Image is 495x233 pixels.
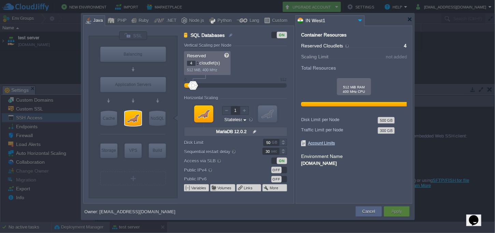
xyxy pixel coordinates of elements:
label: Environment Name [301,154,343,159]
div: OFF [271,167,282,173]
span: Reserved [187,53,206,58]
div: OFF [271,176,282,183]
div: Load Balancer [100,47,166,62]
button: Links [244,185,253,191]
div: Application Servers [100,77,166,92]
div: sec [271,148,279,155]
div: Owner: [EMAIL_ADDRESS][DOMAIN_NAME] [84,209,176,214]
div: Disk Limit per Node [301,117,378,122]
div: Cache [101,111,117,126]
p: cloudlet(s) [187,59,228,66]
div: [DOMAIN_NAME] [301,160,407,166]
span: 4 [404,43,407,48]
div: Java [91,16,103,26]
label: Public IPv6 [184,175,253,183]
div: 512 [280,77,286,82]
div: Storage Containers [100,144,117,158]
span: Account Limits [301,140,335,146]
span: Scaling Limit [301,54,328,59]
div: Balancing [100,47,166,62]
div: Horizontal Scaling [184,96,220,100]
div: GB [272,139,279,146]
div: Storage [100,144,117,157]
div: Traffic Limit per Node [301,127,378,132]
span: Reserved Cloudlets [301,43,350,48]
button: Apply [392,208,402,215]
div: Container Resources [301,32,347,38]
div: ON [277,32,287,38]
div: Node.js [187,16,204,26]
span: Total Resources [301,64,336,72]
div: PHP [115,16,127,26]
div: Ruby [137,16,149,26]
span: 512 MiB, 400 MHz [187,68,217,72]
div: .NET [164,16,176,26]
div: 0 [184,77,186,82]
div: NoSQL Databases [149,111,166,126]
label: Disk Limit [184,139,253,146]
div: Custom [270,16,287,26]
div: Elastic VPS [125,144,142,158]
div: not added [386,54,408,59]
button: Cancel [363,208,375,215]
button: 500 GB [379,118,394,123]
div: Create New Layer [100,172,166,185]
label: Public IPv4 [184,166,253,174]
div: Lang [247,16,259,26]
div: VPS [125,144,142,157]
div: Build Node [149,144,166,158]
div: SQL Databases [125,111,141,126]
label: Sequential restart delay [184,148,253,155]
button: Variables [191,185,207,191]
button: Volumes [217,185,232,191]
div: ON [277,158,287,164]
button: 300 GB [379,128,394,133]
div: NoSQL [149,111,166,126]
label: Access via SLB [184,157,253,164]
div: Build [149,144,166,157]
div: Vertical Scaling per Node [184,43,233,48]
button: More [270,185,279,191]
div: Python [215,16,231,26]
iframe: chat widget [466,206,488,226]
